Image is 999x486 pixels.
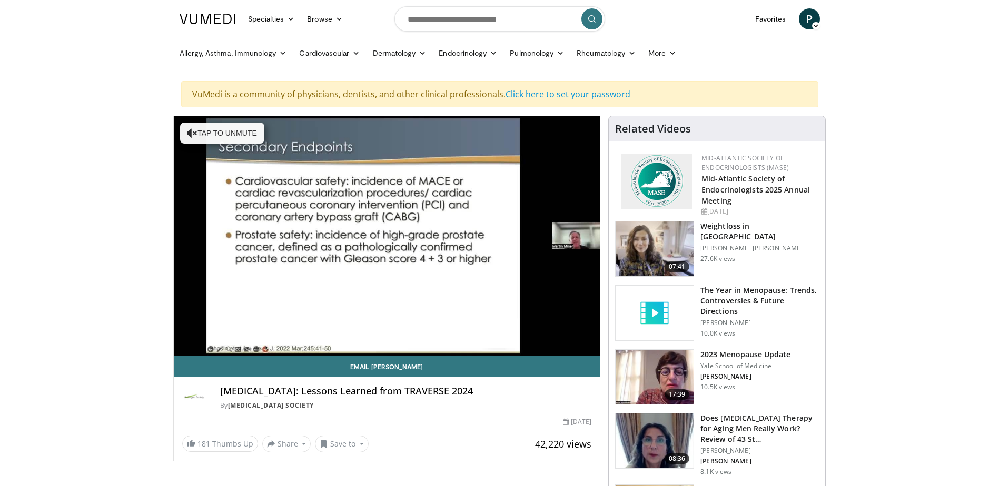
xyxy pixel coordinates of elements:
h3: The Year in Menopause: Trends, Controversies & Future Directions [700,285,819,317]
span: 08:36 [665,453,690,464]
a: Mid-Atlantic Society of Endocrinologists (MASE) [701,154,789,172]
a: 17:39 2023 Menopause Update Yale School of Medicine [PERSON_NAME] 10.5K views [615,349,819,405]
a: [MEDICAL_DATA] Society [228,401,314,410]
p: 10.0K views [700,329,735,338]
div: [DATE] [563,417,591,427]
a: Endocrinology [432,43,503,64]
a: The Year in Menopause: Trends, Controversies & Future Directions [PERSON_NAME] 10.0K views [615,285,819,341]
h3: 2023 Menopause Update [700,349,790,360]
span: 17:39 [665,389,690,400]
img: Androgen Society [182,386,207,411]
span: 07:41 [665,261,690,272]
p: 8.1K views [700,468,731,476]
img: 1b7e2ecf-010f-4a61-8cdc-5c411c26c8d3.150x105_q85_crop-smart_upscale.jpg [616,350,694,404]
a: Cardiovascular [293,43,366,64]
h3: Weightloss in [GEOGRAPHIC_DATA] [700,221,819,242]
a: 181 Thumbs Up [182,436,258,452]
a: Rheumatology [570,43,642,64]
img: 4d4bce34-7cbb-4531-8d0c-5308a71d9d6c.150x105_q85_crop-smart_upscale.jpg [616,413,694,468]
p: 10.5K views [700,383,735,391]
video-js: Video Player [174,116,600,356]
p: 27.6K views [700,255,735,263]
a: Specialties [242,8,301,29]
p: [PERSON_NAME] [700,447,819,455]
a: 08:36 Does [MEDICAL_DATA] Therapy for Aging Men Really Work? Review of 43 St… [PERSON_NAME] [PERS... [615,413,819,476]
p: [PERSON_NAME] [PERSON_NAME] [700,244,819,252]
img: f382488c-070d-4809-84b7-f09b370f5972.png.150x105_q85_autocrop_double_scale_upscale_version-0.2.png [621,154,692,209]
div: VuMedi is a community of physicians, dentists, and other clinical professionals. [181,81,818,107]
a: Email [PERSON_NAME] [174,356,600,377]
a: Click here to set your password [506,88,630,100]
a: Mid-Atlantic Society of Endocrinologists 2025 Annual Meeting [701,174,810,206]
a: Allergy, Asthma, Immunology [173,43,293,64]
img: 9983fed1-7565-45be-8934-aef1103ce6e2.150x105_q85_crop-smart_upscale.jpg [616,221,694,276]
span: 181 [197,439,210,449]
input: Search topics, interventions [394,6,605,32]
a: Browse [301,8,349,29]
h4: Related Videos [615,123,691,135]
a: Dermatology [367,43,433,64]
p: [PERSON_NAME] [700,372,790,381]
p: [PERSON_NAME] [700,457,819,465]
a: Pulmonology [503,43,570,64]
button: Share [262,436,311,452]
a: More [642,43,683,64]
button: Save to [315,436,369,452]
div: [DATE] [701,207,817,216]
h4: [MEDICAL_DATA]: Lessons Learned from TRAVERSE 2024 [220,386,592,397]
span: 42,220 views [535,438,591,450]
img: video_placeholder_short.svg [616,286,694,340]
a: Favorites [749,8,793,29]
p: Yale School of Medicine [700,362,790,370]
button: Tap to unmute [180,123,264,144]
h3: Does [MEDICAL_DATA] Therapy for Aging Men Really Work? Review of 43 St… [700,413,819,444]
p: [PERSON_NAME] [700,319,819,327]
div: By [220,401,592,410]
a: P [799,8,820,29]
img: VuMedi Logo [180,14,235,24]
a: 07:41 Weightloss in [GEOGRAPHIC_DATA] [PERSON_NAME] [PERSON_NAME] 27.6K views [615,221,819,277]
